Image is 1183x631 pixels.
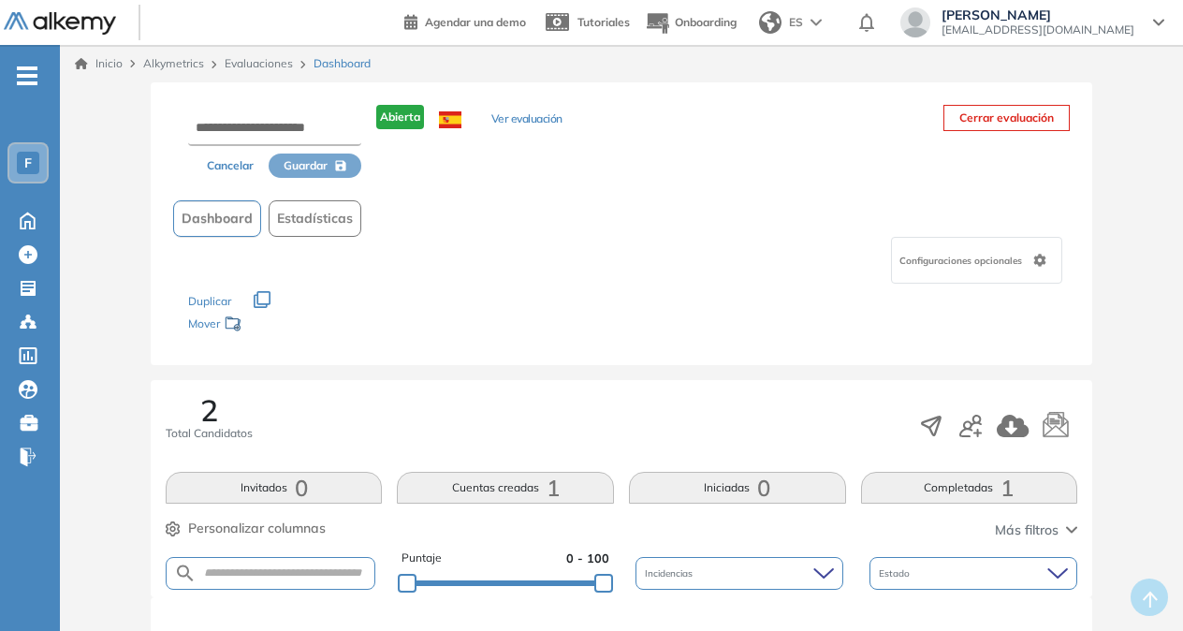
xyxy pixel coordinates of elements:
[899,254,1026,268] span: Configuraciones opcionales
[277,209,353,228] span: Estadísticas
[425,15,526,29] span: Agendar una demo
[269,200,361,237] button: Estadísticas
[943,105,1070,131] button: Cerrar evaluación
[188,294,231,308] span: Duplicar
[439,111,461,128] img: ESP
[4,12,116,36] img: Logo
[869,557,1077,590] div: Estado
[75,55,123,72] a: Inicio
[188,308,375,343] div: Mover
[143,56,204,70] span: Alkymetrics
[789,14,803,31] span: ES
[284,157,328,174] span: Guardar
[174,562,197,585] img: SEARCH_ALT
[17,74,37,78] i: -
[645,3,737,43] button: Onboarding
[188,519,326,538] span: Personalizar columnas
[397,472,614,504] button: Cuentas creadas1
[166,519,326,538] button: Personalizar columnas
[629,472,846,504] button: Iniciadas0
[861,472,1078,504] button: Completadas1
[192,154,269,178] button: Cancelar
[891,237,1062,284] div: Configuraciones opcionales
[942,7,1134,22] span: [PERSON_NAME]
[491,110,562,130] button: Ver evaluación
[376,105,424,129] span: Abierta
[995,521,1059,540] span: Más filtros
[404,9,526,32] a: Agendar una demo
[166,425,253,442] span: Total Candidatos
[314,55,371,72] span: Dashboard
[566,550,609,567] span: 0 - 100
[402,550,442,567] span: Puntaje
[759,11,781,34] img: world
[269,154,361,178] button: Guardar
[173,200,261,237] button: Dashboard
[675,15,737,29] span: Onboarding
[24,155,32,170] span: F
[182,209,253,228] span: Dashboard
[200,395,218,425] span: 2
[166,472,383,504] button: Invitados0
[225,56,293,70] a: Evaluaciones
[879,566,913,580] span: Estado
[635,557,843,590] div: Incidencias
[811,19,822,26] img: arrow
[995,521,1077,540] button: Más filtros
[942,22,1134,37] span: [EMAIL_ADDRESS][DOMAIN_NAME]
[645,566,696,580] span: Incidencias
[577,15,630,29] span: Tutoriales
